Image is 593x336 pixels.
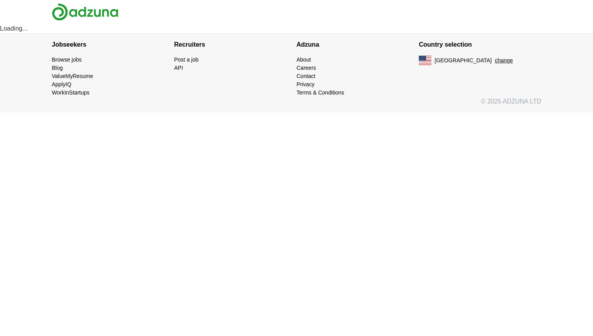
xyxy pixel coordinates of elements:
a: API [174,65,183,71]
a: ApplyIQ [52,81,71,87]
a: About [296,56,311,63]
span: [GEOGRAPHIC_DATA] [435,56,492,65]
img: Adzuna logo [52,3,118,21]
h4: Country selection [419,34,541,56]
a: Careers [296,65,316,71]
a: ValueMyResume [52,73,93,79]
a: Contact [296,73,315,79]
a: Post a job [174,56,198,63]
a: Browse jobs [52,56,82,63]
div: © 2025 ADZUNA LTD [45,97,548,113]
a: WorkInStartups [52,89,89,96]
img: US flag [419,56,431,65]
a: Blog [52,65,63,71]
a: Terms & Conditions [296,89,344,96]
button: change [495,56,513,65]
a: Privacy [296,81,315,87]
